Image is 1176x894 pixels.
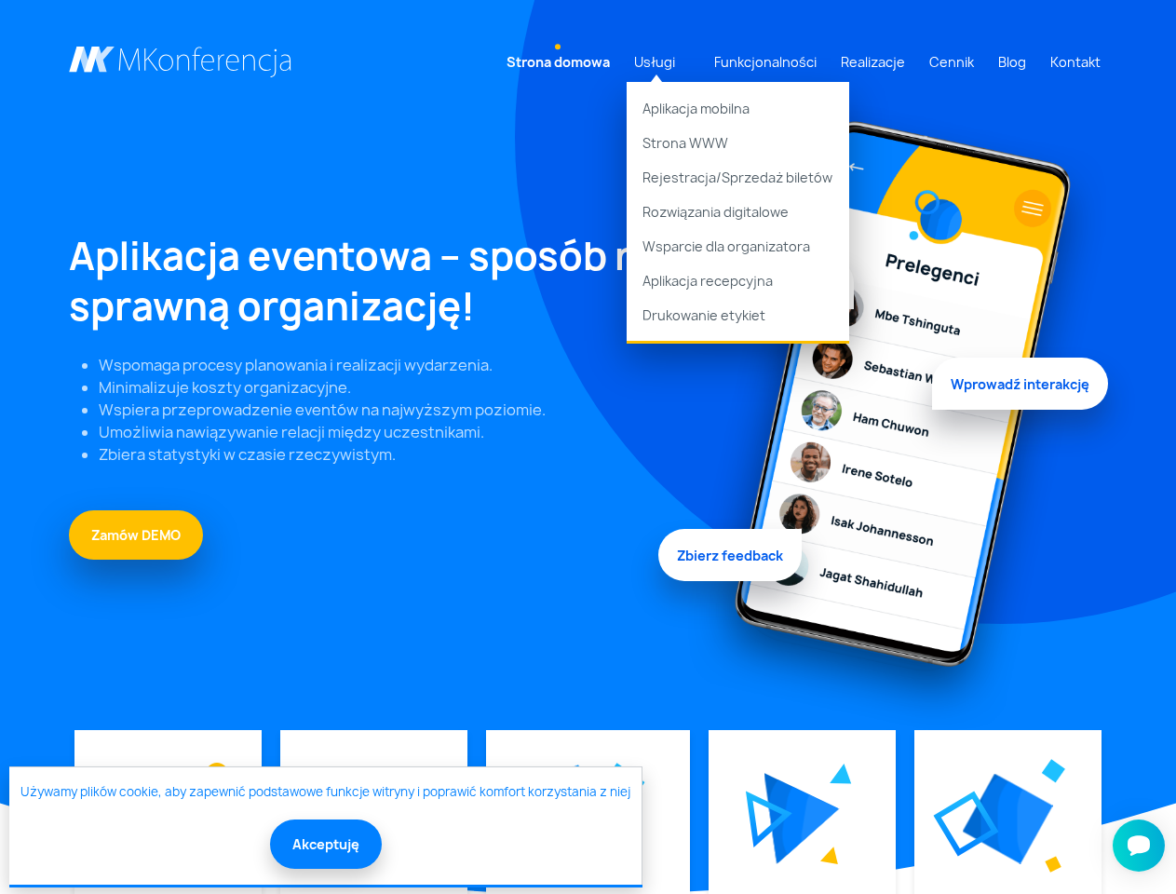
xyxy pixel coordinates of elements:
a: Rejestracja/Sprzedaż biletów [627,160,849,195]
a: Aplikacja mobilna [627,82,849,126]
img: Graficzny element strony [830,763,852,784]
img: Graficzny element strony [764,773,840,864]
a: Realizacje [833,45,912,79]
a: Kontakt [1043,45,1108,79]
a: Zamów DEMO [69,510,203,560]
a: Używamy plików cookie, aby zapewnić podstawowe funkcje witryny i poprawić komfort korzystania z niej [20,783,630,802]
button: Akceptuję [270,819,382,869]
span: Wprowadź interakcję [932,352,1108,404]
a: Funkcjonalności [707,45,824,79]
img: Graficzny element strony [206,763,228,785]
span: Zbierz feedback [658,524,802,576]
a: Blog [991,45,1034,79]
img: Graficzny element strony [963,774,1053,864]
a: Wsparcie dla organizatora [627,229,849,264]
li: Umożliwia nawiązywanie relacji między uczestnikami. [99,421,666,443]
a: Usługi [627,45,683,79]
img: Graficzny element strony [1042,760,1066,784]
img: Graficzny element strony [607,763,645,796]
img: Graficzny element strony [746,791,792,847]
img: Graficzny element strony [1045,856,1061,873]
li: Wspomaga procesy planowania i realizacji wydarzenia. [99,354,666,376]
img: Graficzny element strony [688,104,1108,730]
li: Minimalizuje koszty organizacyjne. [99,376,666,399]
a: Drukowanie etykiet [627,298,849,342]
a: Strona WWW [627,126,849,160]
a: Strona domowa [499,45,617,79]
a: Cennik [922,45,981,79]
li: Zbiera statystyki w czasie rzeczywistym. [99,443,666,466]
li: Wspiera przeprowadzenie eventów na najwyższym poziomie. [99,399,666,421]
a: Rozwiązania digitalowe [627,195,849,229]
img: Graficzny element strony [933,791,999,857]
a: Aplikacja recepcyjna [627,264,849,298]
iframe: Smartsupp widget button [1113,819,1165,872]
h1: Aplikacja eventowa – sposób na sprawną organizację! [69,231,666,332]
